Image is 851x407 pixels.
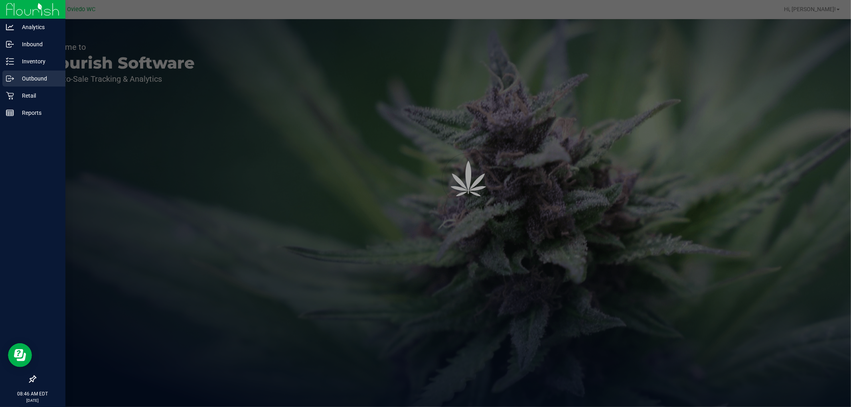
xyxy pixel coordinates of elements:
[14,74,62,83] p: Outbound
[14,108,62,118] p: Reports
[6,40,14,48] inline-svg: Inbound
[8,343,32,367] iframe: Resource center
[6,57,14,65] inline-svg: Inventory
[4,397,62,403] p: [DATE]
[14,91,62,100] p: Retail
[6,75,14,83] inline-svg: Outbound
[6,92,14,100] inline-svg: Retail
[14,39,62,49] p: Inbound
[6,109,14,117] inline-svg: Reports
[14,57,62,66] p: Inventory
[6,23,14,31] inline-svg: Analytics
[14,22,62,32] p: Analytics
[4,390,62,397] p: 08:46 AM EDT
